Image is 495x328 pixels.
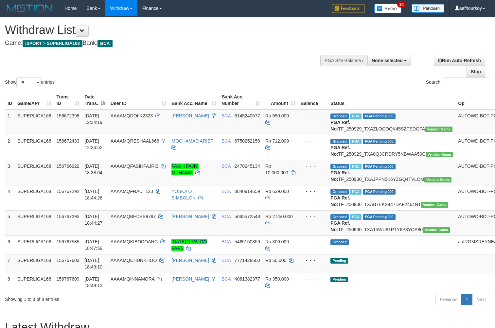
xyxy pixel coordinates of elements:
[301,112,326,119] div: - - -
[171,276,209,282] a: [PERSON_NAME]
[15,235,54,254] td: SUPERLIGA168
[328,110,455,135] td: TF_250929_TXAZLOOOQK45SZTSDGFA
[265,113,289,118] span: Rp 550.000
[350,214,362,220] span: Marked by aafsoycanthlai
[221,258,231,263] span: BCA
[221,164,231,169] span: BCA
[330,170,350,182] b: PGA Ref. No:
[235,258,260,263] span: Copy 7771428600 to clipboard
[301,213,326,220] div: - - -
[426,78,490,87] label: Search:
[85,258,103,269] span: [DATE] 18:49:10
[85,138,103,150] span: [DATE] 12:34:52
[15,254,54,273] td: SUPERLIGA168
[367,55,411,66] button: None selected
[421,202,449,208] span: Vendor URL: https://trx31.1velocity.biz
[332,4,364,13] img: Feedback.jpg
[23,40,82,47] span: ISPORT > SUPERLIGA168
[330,145,350,157] b: PGA Ref. No:
[111,214,156,219] span: AAAAMQBEDES9797
[5,110,15,135] td: 1
[15,135,54,160] td: SUPERLIGA168
[219,91,263,110] th: Bank Acc. Number: activate to sort column ascending
[16,78,41,87] select: Showentries
[171,164,198,175] a: FASIH FAJRI MUHAMM
[85,113,103,125] span: [DATE] 12:34:19
[5,135,15,160] td: 2
[171,189,196,200] a: YOSKA O SIMBOLON
[5,91,15,110] th: ID
[363,113,396,119] span: PGA Pending
[374,4,402,13] img: Button%20Memo.svg
[330,239,349,245] span: Grabbed
[350,189,362,195] span: Marked by aafsoycanthlai
[221,276,231,282] span: BCA
[350,164,362,169] span: Marked by aafsoumeymey
[301,188,326,195] div: - - -
[111,164,158,169] span: AAAAMQFASIHFAJRI3
[15,185,54,210] td: SUPERLIGA168
[265,239,289,244] span: Rp 300.000
[330,258,348,264] span: Pending
[57,138,80,144] span: 156672433
[423,227,450,233] span: Vendor URL: https://trx31.1velocity.biz
[57,164,80,169] span: 156766922
[15,160,54,185] td: SUPERLIGA168
[85,164,103,175] span: [DATE] 18:38:04
[412,4,444,13] img: panduan.png
[5,293,201,302] div: Showing 1 to 8 of 8 entries
[5,3,55,13] img: MOTION_logo.png
[111,189,153,194] span: AAAAMQFRAUT123
[221,214,231,219] span: BCA
[328,185,455,210] td: TF_250930_TXAB7EKX447DAF2464NT
[301,163,326,169] div: - - -
[235,276,260,282] span: Copy 4061382377 to clipboard
[5,160,15,185] td: 3
[265,276,289,282] span: Rp 350.000
[111,138,159,144] span: AAAAMQRESHAAL666
[328,91,455,110] th: Status
[221,138,231,144] span: BCA
[15,210,54,235] td: SUPERLIGA168
[82,91,108,110] th: Date Trans.: activate to sort column descending
[221,113,231,118] span: BCA
[425,127,452,132] span: Vendor URL: https://trx31.1velocity.biz
[111,239,158,244] span: AAAAMQKIBODOANG
[5,235,15,254] td: 6
[263,91,298,110] th: Amount: activate to sort column ascending
[235,138,260,144] span: Copy 6750252158 to clipboard
[397,2,406,8] span: 34
[363,214,396,220] span: PGA Pending
[301,257,326,264] div: - - -
[111,258,157,263] span: AAAAMQCHUNKHOO
[330,189,349,195] span: Grabbed
[330,164,349,169] span: Grabbed
[363,139,396,144] span: PGA Pending
[15,273,54,291] td: SUPERLIGA168
[424,177,452,182] span: Vendor URL: https://trx31.1velocity.biz
[85,239,103,251] span: [DATE] 18:47:59
[57,239,80,244] span: 156767535
[57,276,80,282] span: 156767609
[5,24,324,37] h1: Withdraw List
[5,210,15,235] td: 5
[301,276,326,282] div: - - -
[461,294,472,305] a: 1
[435,294,462,305] a: Previous
[171,113,209,118] a: [PERSON_NAME]
[57,258,80,263] span: 156767603
[298,91,328,110] th: Balance
[85,214,103,226] span: [DATE] 18:44:27
[171,239,207,251] a: [DATE] RIVALDO PARS
[426,152,453,157] span: Vendor URL: https://trx31.1velocity.biz
[169,91,219,110] th: Bank Acc. Name: activate to sort column ascending
[235,113,260,118] span: Copy 6145240577 to clipboard
[301,238,326,245] div: - - -
[301,138,326,144] div: - - -
[265,189,289,194] span: Rp 639.000
[221,189,231,194] span: BCA
[265,258,287,263] span: Rp 50.000
[328,160,455,185] td: TF_250930_TXAJPPN5K6YZGQ4TVLOM
[15,91,54,110] th: Game/API: activate to sort column ascending
[235,214,260,219] span: Copy 5065572548 to clipboard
